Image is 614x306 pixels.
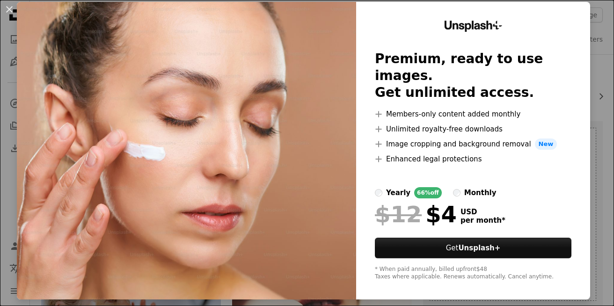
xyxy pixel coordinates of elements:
li: Unlimited royalty-free downloads [375,124,571,135]
li: Image cropping and background removal [375,138,571,150]
h2: Premium, ready to use images. Get unlimited access. [375,51,571,101]
div: 66% off [414,187,442,198]
strong: Unsplash+ [458,244,500,252]
span: per month * [460,216,505,225]
li: Members-only content added monthly [375,109,571,120]
div: $4 [375,202,457,226]
div: monthly [464,187,497,198]
span: $12 [375,202,422,226]
input: monthly [453,189,460,197]
span: USD [460,208,505,216]
span: New [535,138,557,150]
div: * When paid annually, billed upfront $48 Taxes where applicable. Renews automatically. Cancel any... [375,266,571,281]
input: yearly66%off [375,189,382,197]
li: Enhanced legal protections [375,153,571,165]
button: GetUnsplash+ [375,238,571,258]
div: yearly [386,187,410,198]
